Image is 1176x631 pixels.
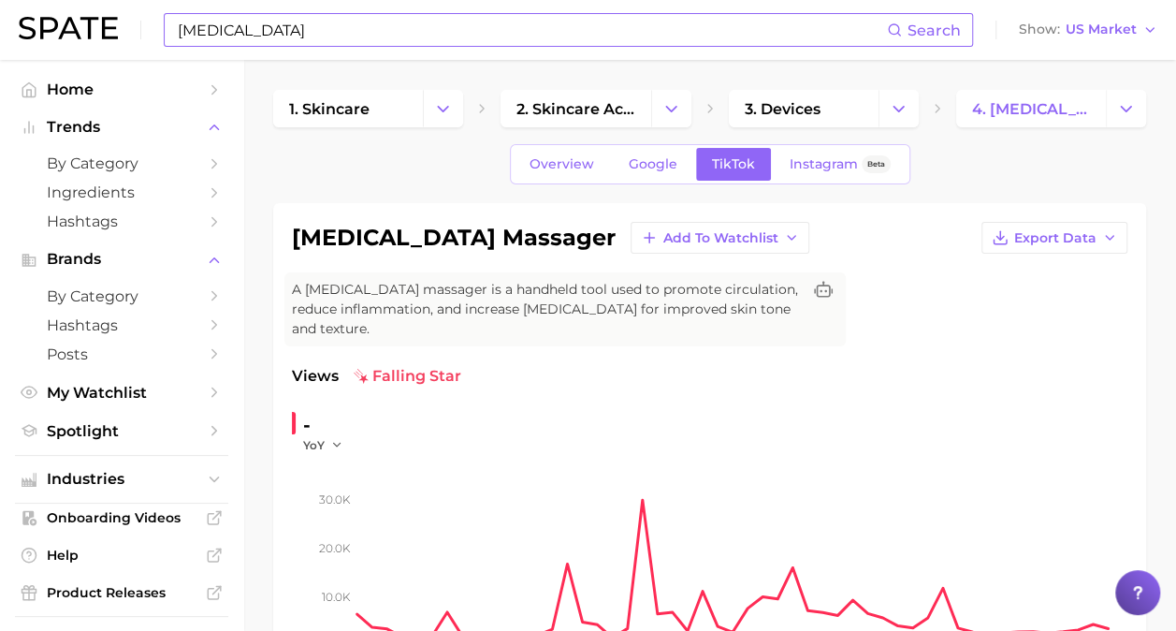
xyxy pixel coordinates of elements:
[15,417,228,446] a: Spotlight
[1014,230,1096,246] span: Export Data
[1106,90,1146,127] button: Change Category
[1014,18,1162,42] button: ShowUS Market
[867,156,885,172] span: Beta
[907,22,961,39] span: Search
[774,148,907,181] a: InstagramBeta
[47,119,196,136] span: Trends
[15,504,228,532] a: Onboarding Videos
[47,154,196,172] span: by Category
[613,148,693,181] a: Google
[47,384,196,402] span: My Watchlist
[47,345,196,363] span: Posts
[696,148,771,181] a: TikTok
[15,245,228,273] button: Brands
[15,75,228,104] a: Home
[981,222,1127,254] button: Export Data
[516,100,634,118] span: 2. skincare accessories
[629,156,677,172] span: Google
[354,365,461,388] span: falling star
[790,156,858,172] span: Instagram
[663,230,778,246] span: Add to Watchlist
[631,222,809,254] button: Add to Watchlist
[176,14,887,46] input: Search here for a brand, industry, or ingredient
[712,156,755,172] span: TikTok
[15,378,228,407] a: My Watchlist
[423,90,463,127] button: Change Category
[15,113,228,141] button: Trends
[15,579,228,607] a: Product Releases
[501,90,650,127] a: 2. skincare accessories
[47,213,196,230] span: Hashtags
[47,422,196,440] span: Spotlight
[47,251,196,268] span: Brands
[15,311,228,340] a: Hashtags
[289,100,370,118] span: 1. skincare
[1066,24,1137,35] span: US Market
[956,90,1106,127] a: 4. [MEDICAL_DATA] massager
[15,178,228,207] a: Ingredients
[47,471,196,488] span: Industries
[319,541,351,555] tspan: 20.0k
[322,589,351,603] tspan: 10.0k
[292,280,801,339] span: A [MEDICAL_DATA] massager is a handheld tool used to promote circulation, reduce inflammation, an...
[530,156,594,172] span: Overview
[354,369,369,384] img: falling star
[15,541,228,569] a: Help
[15,207,228,236] a: Hashtags
[47,509,196,526] span: Onboarding Videos
[47,316,196,334] span: Hashtags
[273,90,423,127] a: 1. skincare
[15,149,228,178] a: by Category
[745,100,820,118] span: 3. devices
[729,90,878,127] a: 3. devices
[15,282,228,311] a: by Category
[303,437,325,453] span: YoY
[292,365,339,388] span: Views
[19,17,118,39] img: SPATE
[303,437,343,453] button: YoY
[514,148,610,181] a: Overview
[47,287,196,305] span: by Category
[1019,24,1060,35] span: Show
[972,100,1090,118] span: 4. [MEDICAL_DATA] massager
[15,340,228,369] a: Posts
[651,90,691,127] button: Change Category
[878,90,919,127] button: Change Category
[292,227,616,249] h1: [MEDICAL_DATA] massager
[47,81,196,98] span: Home
[47,547,196,564] span: Help
[15,465,228,493] button: Industries
[47,584,196,601] span: Product Releases
[319,492,351,506] tspan: 30.0k
[303,410,356,440] div: -
[47,183,196,201] span: Ingredients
